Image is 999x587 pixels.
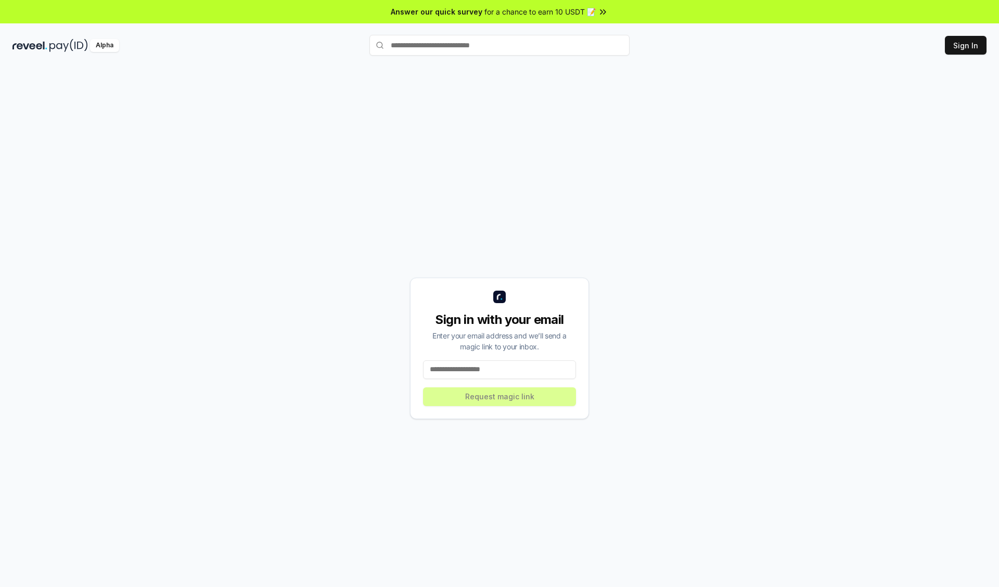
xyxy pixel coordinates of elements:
span: for a chance to earn 10 USDT 📝 [484,6,596,17]
button: Sign In [945,36,987,55]
img: pay_id [49,39,88,52]
div: Alpha [90,39,119,52]
div: Sign in with your email [423,311,576,328]
img: reveel_dark [12,39,47,52]
span: Answer our quick survey [391,6,482,17]
img: logo_small [493,291,506,303]
div: Enter your email address and we’ll send a magic link to your inbox. [423,330,576,352]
